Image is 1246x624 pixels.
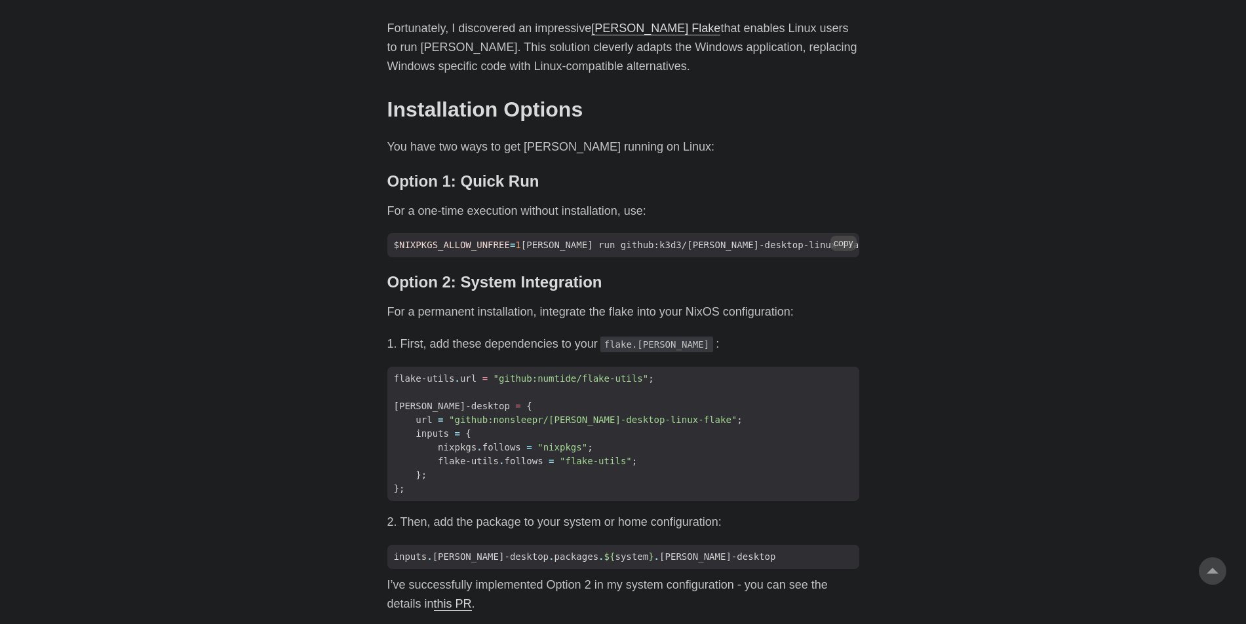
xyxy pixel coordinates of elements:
[465,428,471,439] span: {
[387,202,859,221] p: For a one-time execution without installation, use:
[387,19,859,75] p: Fortunately, I discovered an impressive that enables Linux users to run [PERSON_NAME]. This solut...
[494,373,649,384] span: "github:numtide/flake-utils"
[433,551,549,562] span: [PERSON_NAME]-desktop
[482,373,488,384] span: =
[394,483,405,494] span: };
[654,551,659,562] span: .
[387,273,859,292] h3: Option 2: System Integration
[526,401,532,411] span: {
[499,456,504,466] span: .
[648,373,653,384] span: ;
[549,551,554,562] span: .
[416,428,449,439] span: inputs
[416,469,427,480] span: };
[394,551,427,562] span: inputs
[399,240,510,250] span: NIXPKGS_ALLOW_UNFREE
[416,414,432,425] span: url
[659,551,775,562] span: [PERSON_NAME]-desktop
[387,172,859,191] h3: Option 1: Quick Run
[482,442,521,452] span: follows
[400,513,859,532] li: Then, add the package to your system or home configuration:
[830,236,857,250] button: copy
[615,551,648,562] span: system
[648,551,653,562] span: }
[394,401,510,411] span: [PERSON_NAME]-desktop
[526,442,532,452] span: =
[537,442,587,452] span: "nixpkgs"
[510,240,515,250] span: =
[737,414,742,425] span: ;
[632,456,637,466] span: ;
[438,414,443,425] span: =
[1199,557,1226,585] a: go to top
[449,414,737,425] span: "github:nonsleepr/[PERSON_NAME]-desktop-linux-flake"
[560,456,632,466] span: "flake-utils"
[387,576,859,614] p: I’ve successfully implemented Option 2 in my system configuration - you can see the details in .
[454,428,459,439] span: =
[394,373,455,384] span: flake-utils
[434,597,472,610] a: this PR
[387,238,927,252] span: $ [PERSON_NAME] run github:k3d3/[PERSON_NAME]-desktop-linux-flake --impure
[477,442,482,452] span: .
[460,373,477,384] span: url
[387,303,859,321] p: For a permanent installation, integrate the flake into your NixOS configuration:
[387,97,859,122] h2: Installation Options
[598,551,604,562] span: .
[515,240,520,250] span: 1
[555,551,599,562] span: packages
[600,337,714,352] code: flake.[PERSON_NAME]
[587,442,593,452] span: ;
[387,138,859,156] p: You have two ways to get [PERSON_NAME] running on Linux:
[438,442,477,452] span: nixpkgs
[427,551,432,562] span: .
[604,551,615,562] span: ${
[454,373,459,384] span: .
[591,22,720,35] a: [PERSON_NAME] Flake
[400,335,859,354] li: First, add these dependencies to your :
[438,456,499,466] span: flake-utils
[504,456,543,466] span: follows
[549,456,554,466] span: =
[515,401,520,411] span: =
